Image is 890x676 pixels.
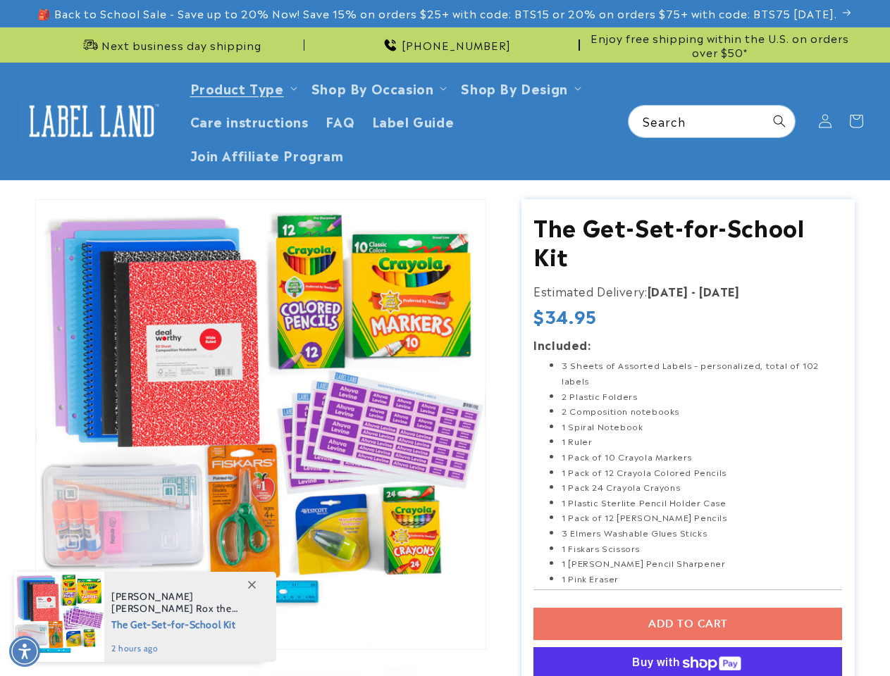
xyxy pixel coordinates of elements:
span: Label Guide [372,113,455,129]
li: 1 Spiral Notebook [562,419,842,434]
span: Shop By Occasion [311,80,434,96]
li: 3 Sheets of Assorted Labels – personalized, total of 102 labels [562,358,842,388]
strong: Included: [533,336,591,353]
span: Care instructions [190,113,309,129]
span: [US_STATE] [160,614,216,627]
li: 3 Elmers Washable Glues Sticks [562,525,842,541]
div: Announcement [310,27,579,62]
li: 1 [PERSON_NAME] Pencil Sharpener [562,556,842,571]
a: FAQ [317,104,364,137]
summary: Shop By Occasion [303,71,453,104]
a: Shop By Design [461,78,567,97]
summary: Product Type [182,71,303,104]
div: Announcement [35,27,304,62]
strong: [DATE] [699,282,740,299]
a: Label Land [16,94,168,148]
a: Join Affiliate Program [182,138,352,171]
span: 🎒 Back to School Sale - Save up to 20% Now! Save 15% on orders $25+ with code: BTS15 or 20% on or... [37,6,837,20]
span: Next business day shipping [101,38,261,52]
a: Label Guide [364,104,463,137]
div: Accessibility Menu [9,636,40,667]
li: 1 Pack 24 Crayola Crayons [562,480,842,495]
span: [PHONE_NUMBER] [402,38,511,52]
div: Announcement [586,27,855,62]
span: Join Affiliate Program [190,146,344,163]
span: $34.95 [533,305,597,327]
li: 2 Composition notebooks [562,403,842,419]
span: Enjoy free shipping within the U.S. on orders over $50* [586,31,855,58]
strong: [DATE] [648,282,688,299]
summary: Shop By Design [452,71,586,104]
strong: - [691,282,696,299]
span: from , purchased [111,591,261,615]
li: 1 Pack of 12 [PERSON_NAME] Pencils [562,510,842,525]
img: Label Land [21,99,162,143]
li: 1 Fiskars Scissors [562,541,842,556]
span: The Get-Set-for-School Kit [111,615,261,632]
li: 2 Plastic Folders [562,389,842,404]
span: [PERSON_NAME] [PERSON_NAME] Rox the World [111,590,237,627]
li: 1 Ruler [562,434,842,449]
span: FAQ [326,113,355,129]
button: Search [764,106,795,137]
h1: The Get-Set-for-School Kit [533,212,842,270]
a: Product Type [190,78,284,97]
li: 1 Pack of 10 Crayola Markers [562,449,842,465]
li: 1 Plastic Sterlite Pencil Holder Case [562,495,842,511]
li: 1 Pink Eraser [562,571,842,587]
a: Care instructions [182,104,317,137]
p: Estimated Delivery: [533,281,842,301]
li: 1 Pack of 12 Crayola Colored Pencils [562,465,842,480]
span: 2 hours ago [111,642,261,655]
